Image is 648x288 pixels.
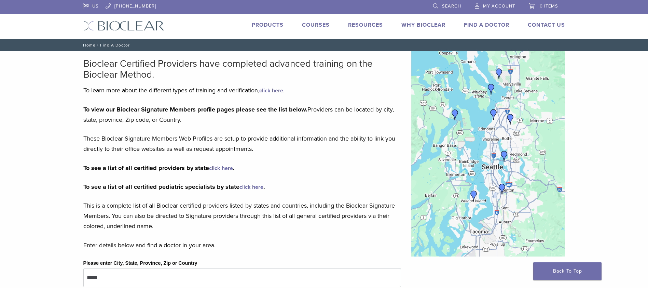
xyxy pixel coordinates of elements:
[504,54,515,65] div: Dr. Brad Larreau
[78,39,570,51] nav: Find A Doctor
[494,115,505,126] div: Dr. Brent Robinson
[499,197,510,208] div: Dr. Amrita Majumdar
[302,22,330,28] a: Courses
[450,153,460,164] div: Dr. Rose Holdren
[516,83,527,94] div: Dr. Amy Thompson
[96,43,100,47] span: /
[497,232,508,243] div: Dr. Chelsea Momany
[468,227,479,238] div: Dr. David Clark
[83,200,401,231] p: This is a complete list of all Bioclear certified providers listed by states and countries, inclu...
[259,87,283,94] a: click here
[348,22,383,28] a: Resources
[401,22,445,28] a: Why Bioclear
[83,260,197,267] label: Please enter City, State, Province, Zip or Country
[83,104,401,125] p: Providers can be located by city, state, province, Zip code, or Country.
[83,58,401,80] h2: Bioclear Certified Providers have completed advanced training on the Bioclear Method.
[488,148,499,159] div: Dr. Charles Wallace
[486,125,497,136] div: Dr. Megan Jones
[209,165,233,172] a: click here
[81,43,96,48] a: Home
[252,22,284,28] a: Products
[83,183,265,191] strong: To see a list of all certified pediatric specialists by state .
[464,22,509,28] a: Find A Doctor
[83,240,401,250] p: Enter details below and find a doctor in your area.
[540,3,558,9] span: 0 items
[83,85,401,95] p: To learn more about the different types of training and verification, .
[83,164,235,172] strong: To see a list of all certified providers by state .
[533,262,602,280] a: Back To Top
[239,184,263,191] a: click here
[442,3,461,9] span: Search
[483,3,515,9] span: My Account
[83,106,307,113] strong: To view our Bioclear Signature Members profile pages please see the list below.
[528,22,565,28] a: Contact Us
[83,21,164,31] img: Bioclear
[505,153,516,163] div: Dr. James Rosenwald
[83,133,401,154] p: These Bioclear Signature Members Web Profiles are setup to provide additional information and the...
